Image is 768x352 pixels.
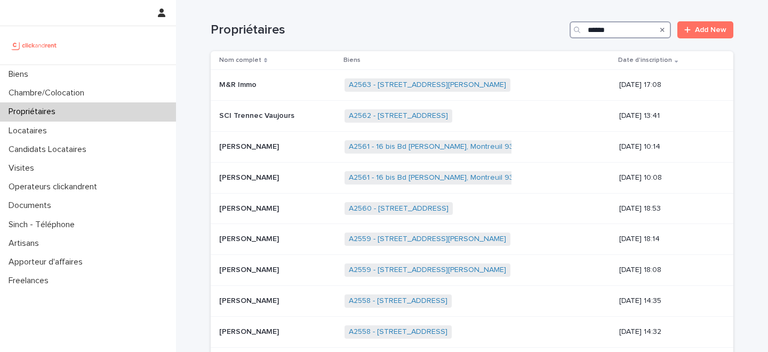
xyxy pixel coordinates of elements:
h1: Propriétaires [211,22,565,38]
p: [DATE] 18:53 [619,204,716,213]
tr: [PERSON_NAME][PERSON_NAME] A2558 - [STREET_ADDRESS] [DATE] 14:32 [211,316,733,347]
tr: [PERSON_NAME][PERSON_NAME] A2560 - [STREET_ADDRESS] [DATE] 18:53 [211,193,733,224]
p: Biens [4,69,37,79]
a: A2562 - [STREET_ADDRESS] [349,111,448,121]
p: [PERSON_NAME] [219,202,281,213]
img: UCB0brd3T0yccxBKYDjQ [9,35,60,56]
a: A2560 - [STREET_ADDRESS] [349,204,449,213]
p: [PERSON_NAME] [219,171,281,182]
p: Sinch - Téléphone [4,220,83,230]
p: Date d'inscription [618,54,672,66]
p: Artisans [4,238,47,249]
p: Propriétaires [4,107,64,117]
p: [DATE] 14:35 [619,297,716,306]
tr: M&R ImmoM&R Immo A2563 - [STREET_ADDRESS][PERSON_NAME] [DATE] 17:08 [211,70,733,101]
p: [DATE] 10:14 [619,142,716,151]
p: Chambre/Colocation [4,88,93,98]
p: [DATE] 18:08 [619,266,716,275]
tr: [PERSON_NAME][PERSON_NAME] A2561 - 16 bis Bd [PERSON_NAME], Montreuil 93100 [DATE] 10:08 [211,162,733,193]
p: [PERSON_NAME] [219,233,281,244]
p: Candidats Locataires [4,145,95,155]
a: A2558 - [STREET_ADDRESS] [349,297,447,306]
p: M&R Immo [219,78,259,90]
p: Visites [4,163,43,173]
p: Biens [343,54,361,66]
p: [DATE] 14:32 [619,327,716,337]
p: [PERSON_NAME] [219,325,281,337]
tr: SCI Trennec VaujoursSCI Trennec Vaujours A2562 - [STREET_ADDRESS] [DATE] 13:41 [211,101,733,132]
p: [PERSON_NAME] [219,294,281,306]
tr: [PERSON_NAME][PERSON_NAME] A2561 - 16 bis Bd [PERSON_NAME], Montreuil 93100 [DATE] 10:14 [211,131,733,162]
p: [PERSON_NAME] [219,140,281,151]
p: Apporteur d'affaires [4,257,91,267]
input: Search [570,21,671,38]
p: [PERSON_NAME] [219,263,281,275]
span: Add New [695,26,726,34]
p: [DATE] 13:41 [619,111,716,121]
p: Nom complet [219,54,261,66]
tr: [PERSON_NAME][PERSON_NAME] A2559 - [STREET_ADDRESS][PERSON_NAME] [DATE] 18:08 [211,255,733,286]
tr: [PERSON_NAME][PERSON_NAME] A2558 - [STREET_ADDRESS] [DATE] 14:35 [211,285,733,316]
a: A2561 - 16 bis Bd [PERSON_NAME], Montreuil 93100 [349,142,526,151]
p: [DATE] 17:08 [619,81,716,90]
p: Operateurs clickandrent [4,182,106,192]
a: A2561 - 16 bis Bd [PERSON_NAME], Montreuil 93100 [349,173,526,182]
p: Documents [4,201,60,211]
p: Freelances [4,276,57,286]
p: Locataires [4,126,55,136]
p: [DATE] 10:08 [619,173,716,182]
a: A2559 - [STREET_ADDRESS][PERSON_NAME] [349,266,506,275]
p: SCI Trennec Vaujours [219,109,297,121]
a: Add New [677,21,733,38]
tr: [PERSON_NAME][PERSON_NAME] A2559 - [STREET_ADDRESS][PERSON_NAME] [DATE] 18:14 [211,224,733,255]
a: A2559 - [STREET_ADDRESS][PERSON_NAME] [349,235,506,244]
p: [DATE] 18:14 [619,235,716,244]
a: A2558 - [STREET_ADDRESS] [349,327,447,337]
a: A2563 - [STREET_ADDRESS][PERSON_NAME] [349,81,506,90]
